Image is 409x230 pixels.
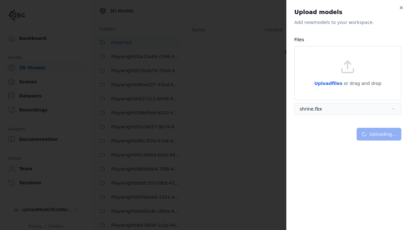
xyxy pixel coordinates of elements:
label: Files [294,37,304,42]
h2: Upload models [294,8,401,17]
p: or drag and drop [343,80,382,87]
div: shrine.fbx [300,106,322,112]
p: Add new model s to your workspace. [294,19,401,26]
span: Upload files [314,81,342,86]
